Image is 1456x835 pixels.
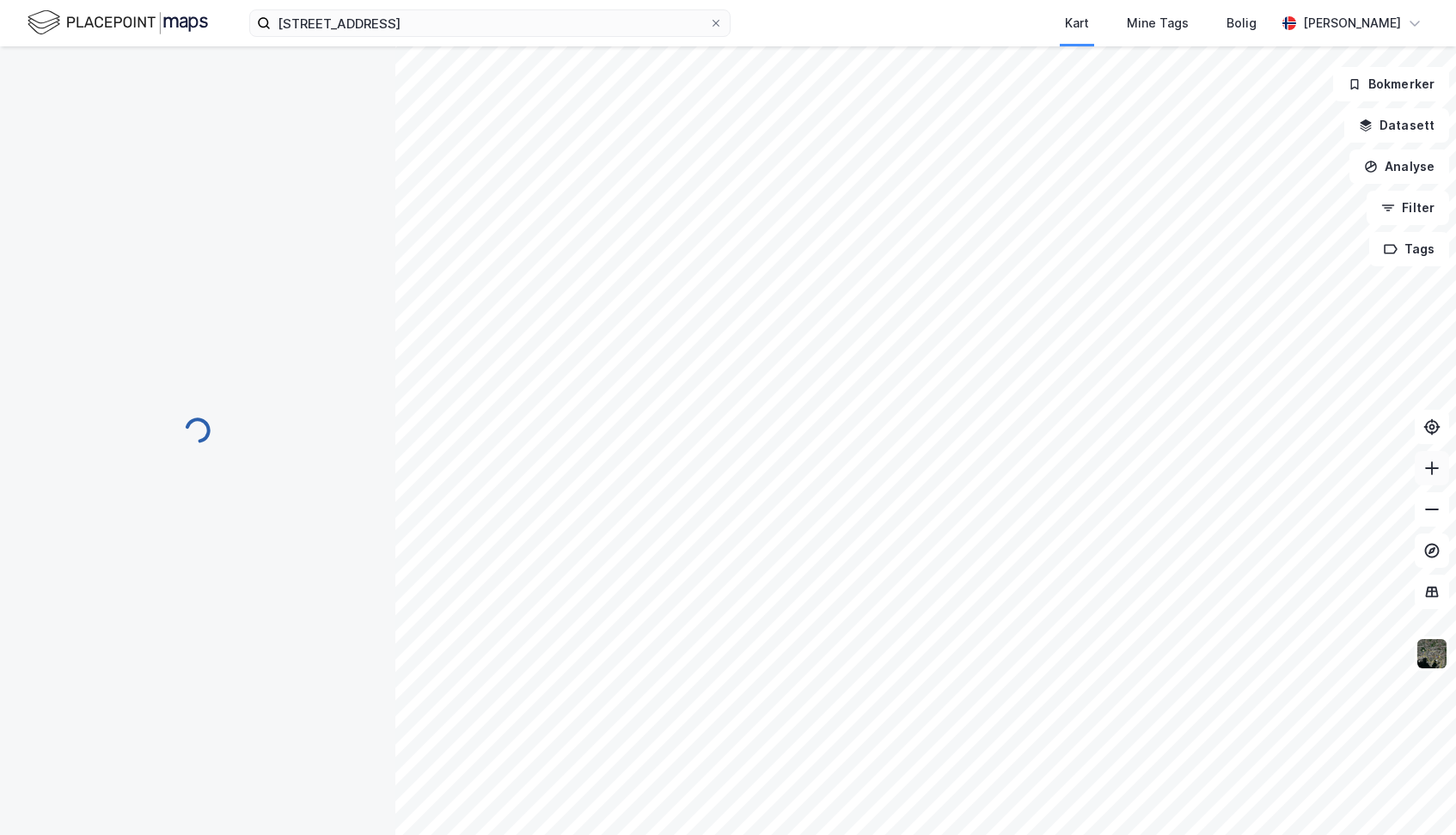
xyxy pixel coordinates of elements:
button: Tags [1369,232,1449,266]
img: logo.f888ab2527a4732fd821a326f86c7f29.svg [28,8,208,38]
div: Mine Tags [1127,13,1189,34]
div: Kart [1065,13,1089,34]
img: spinner.a6d8c91a73a9ac5275cf975e30b51cfb.svg [184,417,211,444]
iframe: Chat Widget [1370,753,1456,835]
div: Kontrollprogram for chat [1370,753,1456,835]
button: Bokmerker [1333,67,1449,101]
div: Bolig [1227,13,1257,34]
input: Søk på adresse, matrikkel, gårdeiere, leietakere eller personer [271,10,709,36]
button: Filter [1367,191,1449,225]
button: Analyse [1349,149,1449,184]
img: 9k= [1416,637,1448,670]
div: [PERSON_NAME] [1303,13,1401,34]
button: Datasett [1344,108,1449,143]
